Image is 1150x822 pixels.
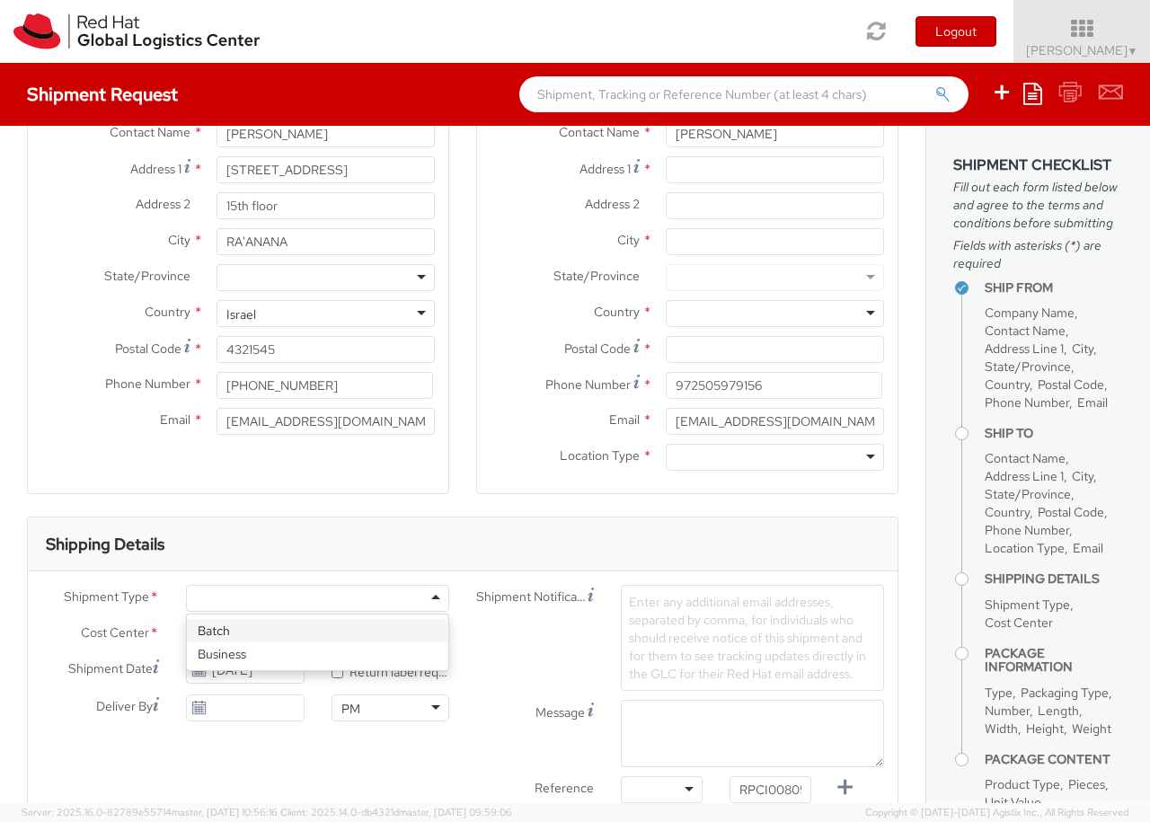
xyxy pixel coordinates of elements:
[985,572,1123,586] h4: Shipping Details
[535,704,585,720] span: Message
[168,232,190,248] span: City
[985,540,1065,556] span: Location Type
[46,535,164,553] h3: Shipping Details
[27,84,178,104] h4: Shipment Request
[1077,394,1108,411] span: Email
[1026,720,1064,737] span: Height
[953,236,1123,272] span: Fields with asterisks (*) are required
[13,13,260,49] img: rh-logistics-00dfa346123c4ec078e1.svg
[985,376,1030,393] span: Country
[476,588,588,606] span: Shipment Notification
[1026,42,1138,58] span: [PERSON_NAME]
[535,780,594,796] span: Reference
[1021,685,1109,701] span: Packaging Type
[160,411,190,428] span: Email
[104,268,190,284] span: State/Province
[1128,44,1138,58] span: ▼
[399,806,512,818] span: master, [DATE] 09:59:06
[985,281,1123,295] h4: Ship From
[105,376,190,392] span: Phone Number
[187,619,448,642] div: Batch
[22,806,278,818] span: Server: 2025.16.0-82789e55714
[985,720,1018,737] span: Width
[564,340,631,357] span: Postal Code
[617,232,640,248] span: City
[985,358,1071,375] span: State/Province
[594,304,640,320] span: Country
[1072,720,1111,737] span: Weight
[1068,776,1105,792] span: Pieces
[559,124,640,140] span: Contact Name
[585,196,640,212] span: Address 2
[226,305,256,323] div: Israel
[579,161,631,177] span: Address 1
[172,806,278,818] span: master, [DATE] 10:56:16
[280,806,512,818] span: Client: 2025.14.0-db4321d
[985,753,1123,766] h4: Package Content
[985,450,1066,466] span: Contact Name
[985,614,1053,631] span: Cost Center
[953,157,1123,173] h3: Shipment Checklist
[332,667,343,678] input: Return label required
[985,486,1071,502] span: State/Province
[985,305,1075,321] span: Company Name
[953,178,1123,232] span: Fill out each form listed below and agree to the terms and conditions before submitting
[916,16,996,47] button: Logout
[985,522,1069,538] span: Phone Number
[68,659,153,678] span: Shipment Date
[985,394,1069,411] span: Phone Number
[130,161,181,177] span: Address 1
[96,697,153,716] span: Deliver By
[81,623,149,644] span: Cost Center
[609,411,640,428] span: Email
[985,647,1123,675] h4: Package Information
[115,340,181,357] span: Postal Code
[187,642,448,666] div: Business
[985,794,1041,810] span: Unit Value
[865,806,1128,820] span: Copyright © [DATE]-[DATE] Agistix Inc., All Rights Reserved
[629,594,866,682] span: Enter any additional email addresses, separated by comma, for individuals who should receive noti...
[1038,376,1104,393] span: Postal Code
[1038,504,1104,520] span: Postal Code
[64,588,149,608] span: Shipment Type
[136,196,190,212] span: Address 2
[985,468,1064,484] span: Address Line 1
[1072,340,1093,357] span: City
[985,340,1064,357] span: Address Line 1
[1038,703,1079,719] span: Length
[1073,540,1103,556] span: Email
[985,685,1013,701] span: Type
[145,304,190,320] span: Country
[553,268,640,284] span: State/Province
[985,504,1030,520] span: Country
[985,597,1070,613] span: Shipment Type
[985,323,1066,339] span: Contact Name
[985,776,1060,792] span: Product Type
[560,447,640,464] span: Location Type
[545,376,631,393] span: Phone Number
[519,76,969,112] input: Shipment, Tracking or Reference Number (at least 4 chars)
[985,703,1030,719] span: Number
[110,124,190,140] span: Contact Name
[1072,468,1093,484] span: City
[985,427,1123,440] h4: Ship To
[341,700,360,718] div: PM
